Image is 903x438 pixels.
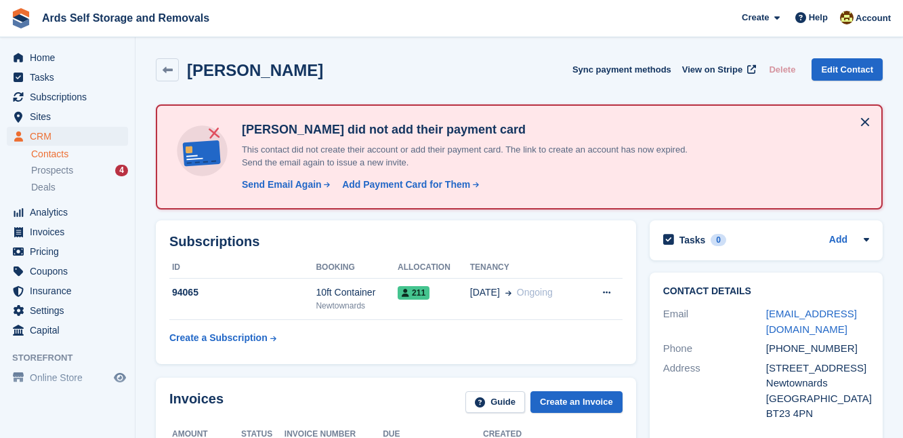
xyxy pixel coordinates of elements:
[829,233,847,248] a: Add
[169,391,224,414] h2: Invoices
[7,262,128,281] a: menu
[30,321,111,340] span: Capital
[30,301,111,320] span: Settings
[37,7,215,29] a: Ards Self Storage and Removals
[31,148,128,161] a: Contacts
[187,61,323,79] h2: [PERSON_NAME]
[30,48,111,67] span: Home
[766,341,869,357] div: [PHONE_NUMBER]
[30,242,111,261] span: Pricing
[679,234,706,246] h2: Tasks
[169,331,268,345] div: Create a Subscription
[7,242,128,261] a: menu
[115,165,128,176] div: 4
[30,107,111,126] span: Sites
[316,300,398,312] div: Newtownards
[30,368,111,387] span: Online Store
[316,285,398,300] div: 10ft Container
[316,257,398,279] th: Booking
[30,281,111,300] span: Insurance
[342,178,470,192] div: Add Payment Card for Them
[766,308,857,335] a: [EMAIL_ADDRESS][DOMAIN_NAME]
[30,203,111,222] span: Analytics
[663,306,766,337] div: Email
[663,361,766,422] div: Address
[7,368,128,387] a: menu
[30,222,111,241] span: Invoices
[31,181,56,194] span: Deals
[7,107,128,126] a: menu
[7,127,128,146] a: menu
[242,178,322,192] div: Send Email Again
[112,370,128,386] a: Preview store
[30,68,111,87] span: Tasks
[7,203,128,222] a: menu
[465,391,525,414] a: Guide
[766,361,869,376] div: [STREET_ADDRESS]
[572,58,671,81] button: Sync payment methods
[742,11,769,24] span: Create
[766,376,869,391] div: Newtownards
[663,341,766,357] div: Phone
[30,127,111,146] span: CRM
[7,87,128,106] a: menu
[7,301,128,320] a: menu
[7,281,128,300] a: menu
[663,286,869,297] h2: Contact Details
[7,68,128,87] a: menu
[763,58,801,81] button: Delete
[169,285,316,300] div: 94065
[812,58,883,81] a: Edit Contact
[169,257,316,279] th: ID
[677,58,759,81] a: View on Stripe
[31,164,73,177] span: Prospects
[809,11,828,24] span: Help
[7,222,128,241] a: menu
[470,285,500,300] span: [DATE]
[766,406,869,422] div: BT23 4PN
[30,87,111,106] span: Subscriptions
[337,178,480,192] a: Add Payment Card for Them
[12,351,135,365] span: Storefront
[169,325,276,351] a: Create a Subscription
[30,262,111,281] span: Coupons
[7,321,128,340] a: menu
[766,391,869,407] div: [GEOGRAPHIC_DATA]
[398,257,470,279] th: Allocation
[840,11,854,24] img: Mark McFerran
[530,391,623,414] a: Create an Invoice
[7,48,128,67] a: menu
[856,12,891,25] span: Account
[517,287,553,298] span: Ongoing
[236,143,711,170] p: This contact did not create their account or add their payment card. The link to create an accoun...
[173,122,231,180] img: no-card-linked-e7822e413c904bf8b177c4d89f31251c4716f9871600ec3ca5bfc59e148c83f4.svg
[682,63,742,77] span: View on Stripe
[470,257,583,279] th: Tenancy
[31,180,128,195] a: Deals
[236,122,711,138] h4: [PERSON_NAME] did not add their payment card
[11,8,31,28] img: stora-icon-8386f47178a22dfd0bd8f6a31ec36ba5ce8667c1dd55bd0f319d3a0aa187defe.svg
[711,234,726,246] div: 0
[398,286,429,300] span: 211
[169,234,623,250] h2: Subscriptions
[31,163,128,178] a: Prospects 4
